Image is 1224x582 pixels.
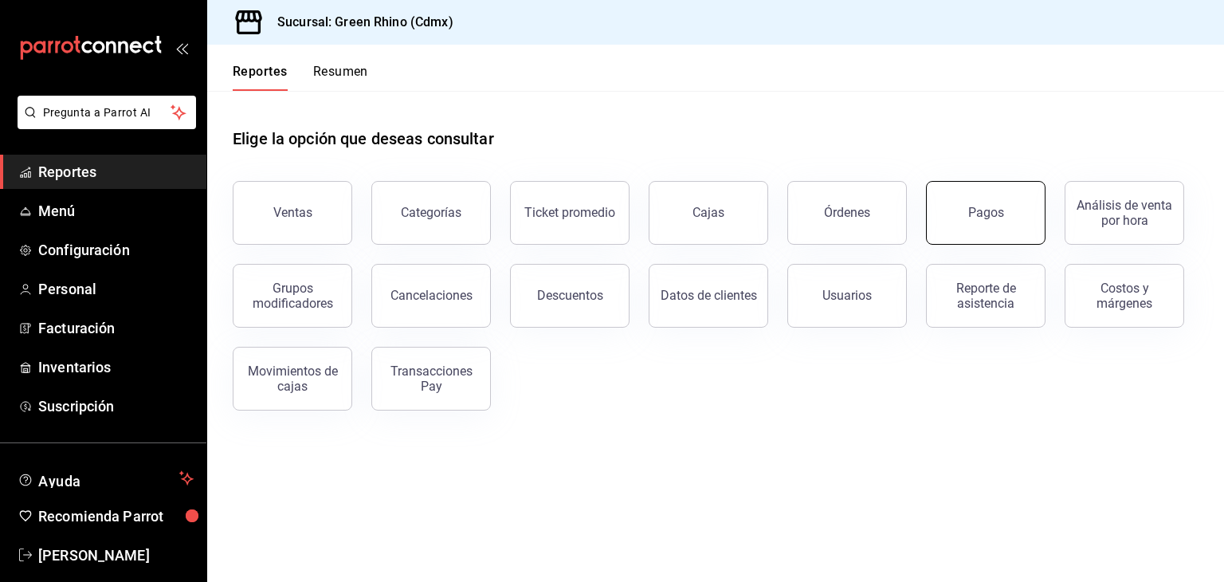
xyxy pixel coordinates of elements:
[822,288,872,303] div: Usuarios
[382,364,481,394] div: Transacciones Pay
[273,205,312,220] div: Ventas
[233,64,368,91] div: navigation tabs
[1075,281,1174,311] div: Costos y márgenes
[371,181,491,245] button: Categorías
[243,364,342,394] div: Movimientos de cajas
[38,161,194,183] span: Reportes
[371,264,491,328] button: Cancelaciones
[38,317,194,339] span: Facturación
[43,104,171,121] span: Pregunta a Parrot AI
[38,505,194,527] span: Recomienda Parrot
[313,64,368,91] button: Resumen
[38,278,194,300] span: Personal
[968,205,1004,220] div: Pagos
[649,181,768,245] a: Cajas
[936,281,1035,311] div: Reporte de asistencia
[18,96,196,129] button: Pregunta a Parrot AI
[233,181,352,245] button: Ventas
[38,356,194,378] span: Inventarios
[265,13,453,32] h3: Sucursal: Green Rhino (Cdmx)
[787,181,907,245] button: Órdenes
[524,205,615,220] div: Ticket promedio
[233,127,494,151] h1: Elige la opción que deseas consultar
[38,469,173,488] span: Ayuda
[661,288,757,303] div: Datos de clientes
[401,205,461,220] div: Categorías
[692,203,725,222] div: Cajas
[38,545,194,566] span: [PERSON_NAME]
[175,41,188,54] button: open_drawer_menu
[1065,264,1184,328] button: Costos y márgenes
[243,281,342,311] div: Grupos modificadores
[1065,181,1184,245] button: Análisis de venta por hora
[371,347,491,411] button: Transacciones Pay
[510,264,630,328] button: Descuentos
[537,288,603,303] div: Descuentos
[824,205,870,220] div: Órdenes
[1075,198,1174,228] div: Análisis de venta por hora
[649,264,768,328] button: Datos de clientes
[233,264,352,328] button: Grupos modificadores
[926,181,1045,245] button: Pagos
[926,264,1045,328] button: Reporte de asistencia
[390,288,473,303] div: Cancelaciones
[11,116,196,132] a: Pregunta a Parrot AI
[38,395,194,417] span: Suscripción
[510,181,630,245] button: Ticket promedio
[38,239,194,261] span: Configuración
[233,347,352,411] button: Movimientos de cajas
[233,64,288,91] button: Reportes
[787,264,907,328] button: Usuarios
[38,200,194,222] span: Menú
